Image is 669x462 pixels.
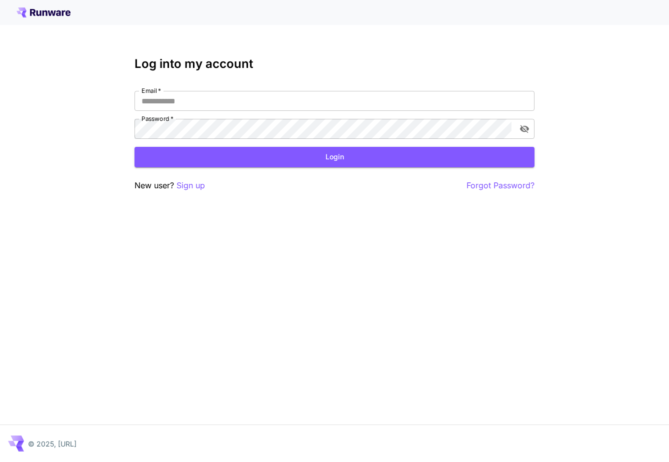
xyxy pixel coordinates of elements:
[466,179,534,192] button: Forgot Password?
[28,439,76,449] p: © 2025, [URL]
[134,147,534,167] button: Login
[141,114,173,123] label: Password
[134,57,534,71] h3: Log into my account
[134,179,205,192] p: New user?
[176,179,205,192] button: Sign up
[141,86,161,95] label: Email
[515,120,533,138] button: toggle password visibility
